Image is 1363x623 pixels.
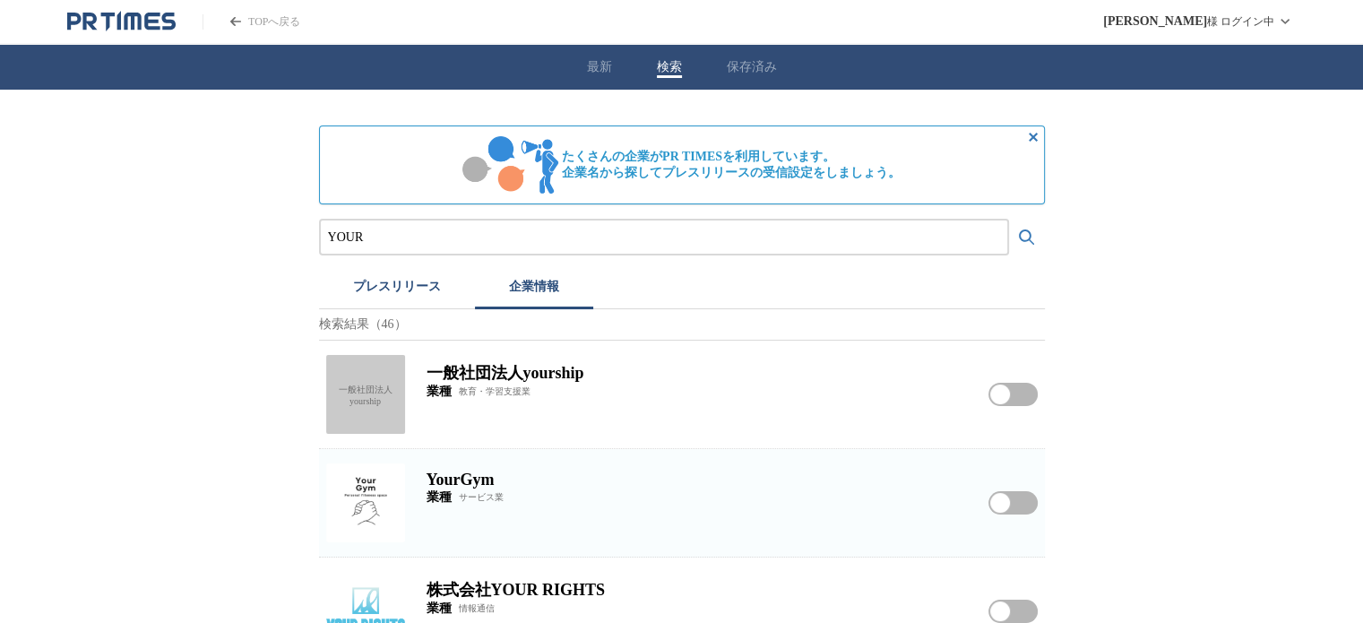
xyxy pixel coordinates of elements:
button: 最新 [587,59,612,75]
span: 業種 [427,489,452,506]
p: 検索結果（46） [319,309,1045,341]
button: 企業情報 [475,270,593,309]
span: サービス業 [459,491,504,504]
h2: YourGym [427,471,967,489]
a: PR TIMESのトップページはこちら [203,14,300,30]
span: 業種 [427,601,452,617]
button: 保存済み [727,59,777,75]
button: 検索する [1009,220,1045,255]
button: 非表示にする [1022,126,1044,148]
img: YourGymのロゴ [326,463,405,542]
button: 検索 [657,59,682,75]
span: たくさんの企業がPR TIMESを利用しています。 企業名から探してプレスリリースの受信設定をしましょう。 [562,149,901,181]
a: PR TIMESのトップページはこちら [67,11,176,32]
h2: 株式会社YOUR RIGHTS [427,579,967,601]
a: 一般社団法人yourship [326,355,405,434]
button: プレスリリース [319,270,475,309]
input: プレスリリースおよび企業を検索する [328,228,1000,247]
h2: 一般社団法人yourship [427,362,967,384]
span: 業種 [427,384,452,400]
span: 教育・学習支援業 [459,385,531,398]
span: 情報通信 [459,602,495,615]
span: [PERSON_NAME] [1103,14,1207,29]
